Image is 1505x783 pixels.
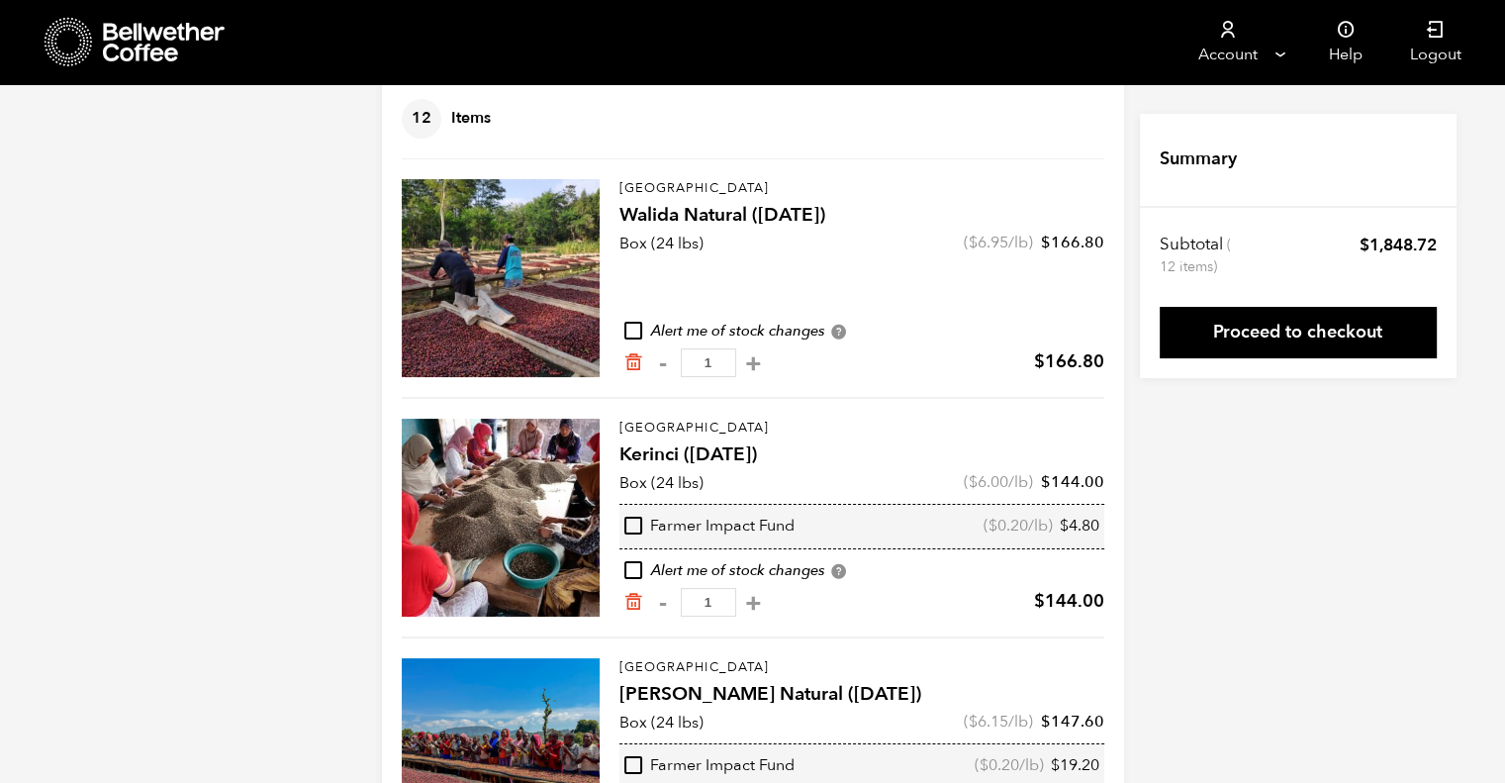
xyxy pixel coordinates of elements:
[741,593,766,613] button: +
[988,515,1028,537] bdi: 0.20
[984,516,1053,538] span: ( /lb)
[964,711,1033,733] span: ( /lb)
[402,99,441,139] span: 12
[651,353,676,373] button: -
[623,592,643,613] a: Remove from cart
[969,232,978,253] span: $
[619,232,704,255] p: Box (24 lbs)
[964,232,1033,253] span: ( /lb)
[1034,349,1104,374] bdi: 166.80
[964,471,1033,493] span: ( /lb)
[980,754,988,776] span: $
[651,593,676,613] button: -
[969,711,1008,733] bdi: 6.15
[1041,711,1104,733] bdi: 147.60
[975,755,1044,777] span: ( /lb)
[619,681,1104,709] h4: [PERSON_NAME] Natural ([DATE])
[969,711,978,733] span: $
[969,471,978,493] span: $
[1041,232,1104,253] bdi: 166.80
[980,754,1019,776] bdi: 0.20
[619,441,1104,469] h4: Kerinci ([DATE])
[623,352,643,373] a: Remove from cart
[681,588,736,617] input: Qty
[619,658,1104,678] p: [GEOGRAPHIC_DATA]
[969,471,1008,493] bdi: 6.00
[1360,234,1437,256] bdi: 1,848.72
[1041,471,1051,493] span: $
[741,353,766,373] button: +
[1160,307,1437,358] a: Proceed to checkout
[1060,515,1069,537] span: $
[624,516,795,538] div: Farmer Impact Fund
[1060,515,1099,537] bdi: 4.80
[1034,589,1104,614] bdi: 144.00
[1051,754,1099,776] bdi: 19.20
[1041,471,1104,493] bdi: 144.00
[619,471,704,495] p: Box (24 lbs)
[1034,589,1045,614] span: $
[624,755,795,777] div: Farmer Impact Fund
[988,515,997,537] span: $
[619,560,1104,582] div: Alert me of stock changes
[402,99,491,139] h4: Items
[1360,234,1369,256] span: $
[619,419,1104,439] p: [GEOGRAPHIC_DATA]
[1041,711,1051,733] span: $
[1160,147,1237,172] h4: Summary
[1051,754,1060,776] span: $
[1160,234,1234,277] th: Subtotal
[619,179,1104,199] p: [GEOGRAPHIC_DATA]
[1041,232,1051,253] span: $
[619,202,1104,230] h4: Walida Natural ([DATE])
[969,232,1008,253] bdi: 6.95
[619,321,1104,343] div: Alert me of stock changes
[1034,349,1045,374] span: $
[681,348,736,377] input: Qty
[619,711,704,734] p: Box (24 lbs)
